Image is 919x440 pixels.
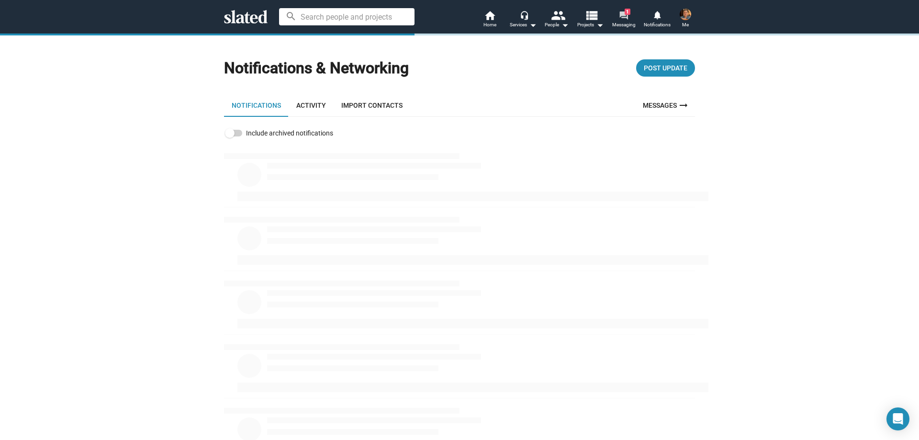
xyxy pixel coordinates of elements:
a: 1Messaging [607,10,640,31]
span: Me [682,19,689,31]
input: Search people and projects [279,8,415,25]
button: Services [506,10,540,31]
div: Open Intercom Messenger [886,407,909,430]
button: People [540,10,573,31]
span: Home [483,19,496,31]
a: Notifications [224,94,289,117]
mat-icon: home [484,10,495,21]
mat-icon: arrow_drop_down [594,19,605,31]
div: People [545,19,569,31]
span: Notifications [644,19,671,31]
span: Post Update [644,59,687,77]
a: Home [473,10,506,31]
a: Import Contacts [334,94,410,117]
a: Notifications [640,10,674,31]
a: Activity [289,94,334,117]
span: Include archived notifications [246,127,333,139]
mat-icon: headset_mic [520,11,528,19]
img: Jay Burnley [680,9,691,20]
span: 1 [625,9,630,15]
mat-icon: forum [619,11,628,20]
button: Projects [573,10,607,31]
div: Services [510,19,537,31]
button: Post Update [636,59,695,77]
h1: Notifications & Networking [224,58,409,79]
a: Messages [637,94,695,117]
span: Projects [577,19,604,31]
button: Jay BurnleyMe [674,7,697,32]
mat-icon: arrow_right_alt [678,100,689,111]
mat-icon: arrow_drop_down [559,19,571,31]
mat-icon: arrow_drop_down [527,19,538,31]
mat-icon: people [551,8,565,22]
mat-icon: view_list [584,8,598,22]
mat-icon: notifications [652,10,661,19]
span: Messaging [612,19,636,31]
